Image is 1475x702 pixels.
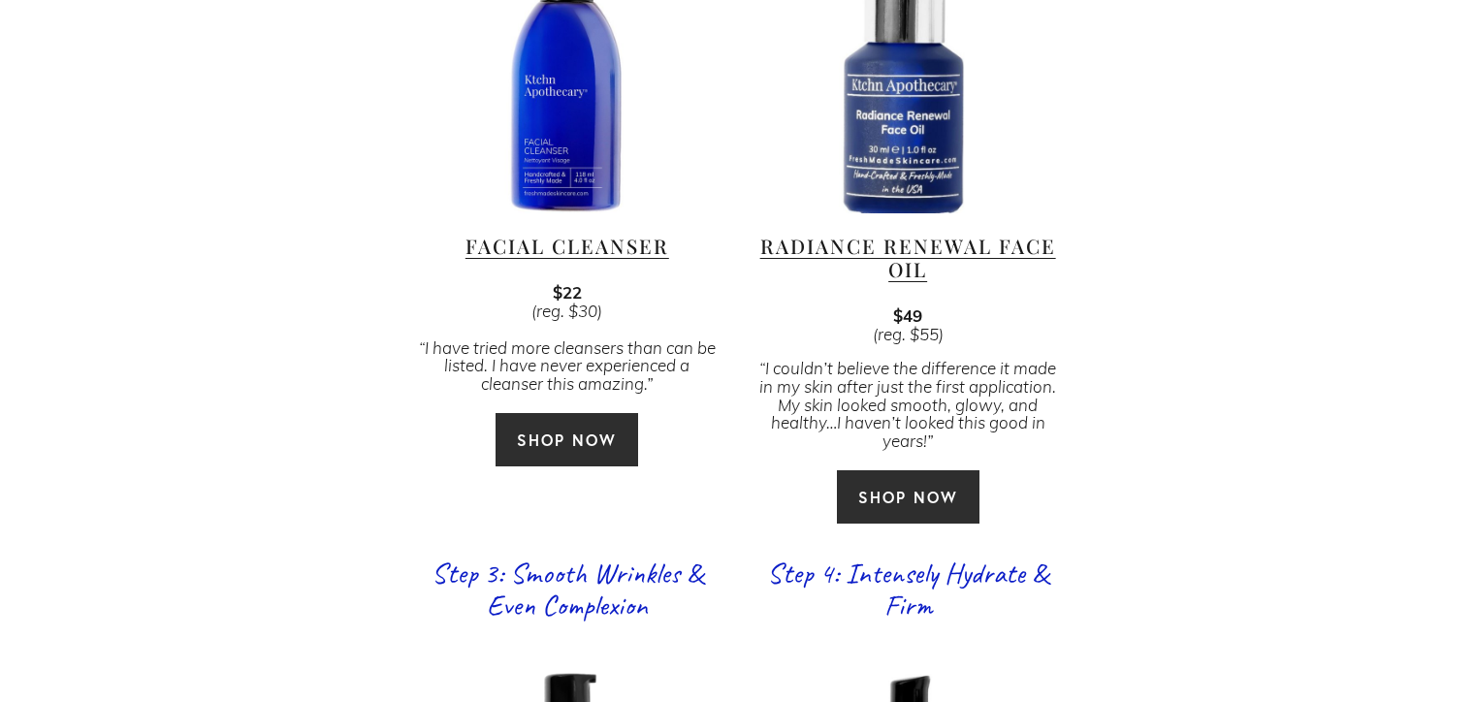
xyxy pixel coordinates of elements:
strong: $22 [553,280,582,303]
em: “I have tried more cleansers than can be listed. I have never experienced a cleanser this amazing.” [419,336,720,395]
a: Step 4: Intensely Hydrate & Firm [767,555,1048,623]
a: SHOP NOW [836,469,980,525]
em: (reg. $55) [873,323,944,345]
em: (reg. $30) [531,300,602,322]
a: Facial Cleanser [465,233,669,259]
strong: $49 [893,303,922,327]
a: Step 3: Smooth Wrinkles & Even Complexion [432,555,703,623]
a: SHOP NOW [495,412,639,467]
a: Radiance Renewal Face Oil [760,233,1056,282]
em: “I couldn’t believe the difference it made in my skin after just the first application. My skin l... [759,357,1060,452]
